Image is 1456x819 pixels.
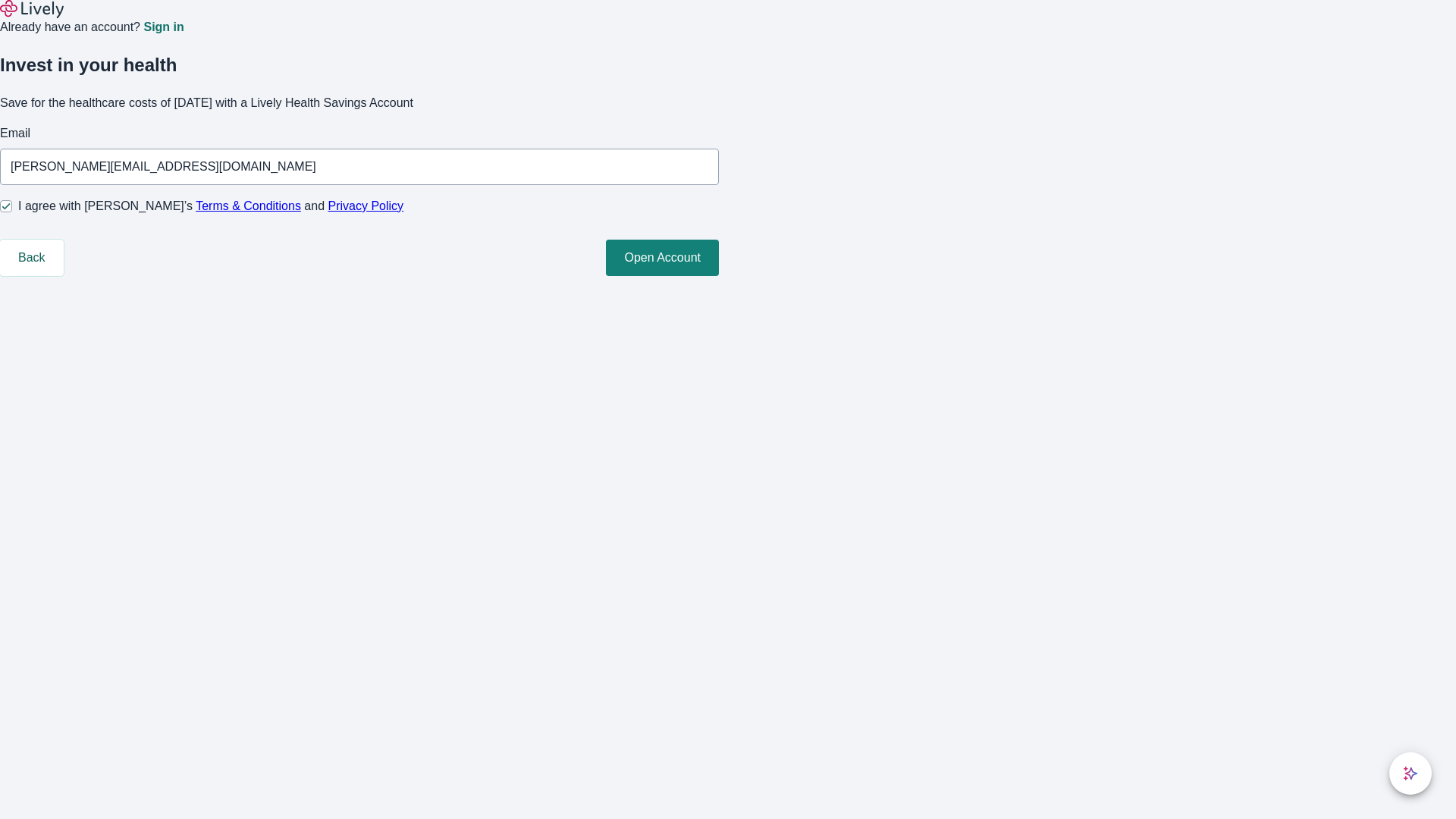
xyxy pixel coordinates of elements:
a: Privacy Policy [328,199,404,212]
button: chat [1389,752,1432,795]
svg: Lively AI Assistant [1403,766,1418,781]
span: I agree with [PERSON_NAME]’s and [18,197,403,215]
a: Terms & Conditions [196,199,301,212]
a: Sign in [143,21,184,33]
button: Open Account [606,240,719,276]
